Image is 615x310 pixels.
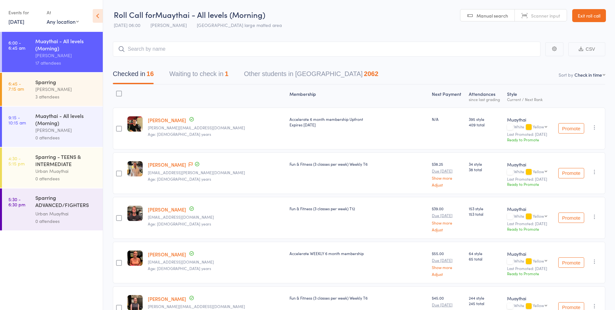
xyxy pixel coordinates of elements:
[432,169,463,173] small: Due [DATE]
[290,295,427,301] div: Fun & Fitness (3 classes per week) Weekly T6
[8,18,24,25] a: [DATE]
[432,221,463,225] a: Show more
[477,12,508,19] span: Manual search
[290,122,427,127] div: Expires [DATE]
[507,303,550,309] div: White
[127,206,143,221] img: image1712821675.png
[507,132,550,136] small: Last Promoted: [DATE]
[147,70,154,77] div: 16
[148,206,186,213] a: [PERSON_NAME]
[507,97,550,101] div: Current / Next Rank
[432,161,463,187] div: $38.25
[469,211,502,217] span: 153 total
[8,197,25,207] time: 5:30 - 6:30 pm
[148,131,211,137] span: Age: [DEMOGRAPHIC_DATA] years
[148,295,186,302] a: [PERSON_NAME]
[469,251,502,256] span: 64 style
[148,221,211,226] span: Age: [DEMOGRAPHIC_DATA] years
[148,170,284,175] small: Kaitlan.carr@hotmail.com
[155,9,265,20] span: Muaythai - All levels (Morning)
[574,71,602,78] div: Check in time
[244,67,379,84] button: Other students in [GEOGRAPHIC_DATA]2062
[469,167,502,172] span: 38 total
[533,124,544,129] div: Yellow
[290,251,427,256] div: Accelerate WEEKLY 6 month membership
[148,161,186,168] a: [PERSON_NAME]
[558,123,584,134] button: Promote
[148,260,284,264] small: jazzybhunt@aol.com
[35,37,97,52] div: Muaythai - All levels (Morning)
[114,9,155,20] span: Roll Call for
[114,22,140,28] span: [DATE] 06:00
[533,303,544,307] div: Yellow
[35,52,97,59] div: [PERSON_NAME]
[287,87,430,105] div: Membership
[364,70,379,77] div: 2062
[432,213,463,218] small: Due [DATE]
[507,169,550,175] div: White
[150,22,187,28] span: [PERSON_NAME]
[469,122,502,127] span: 409 total
[531,12,560,19] span: Scanner input
[568,42,605,56] button: CSV
[533,214,544,218] div: Yellow
[35,93,97,100] div: 3 attendees
[432,303,463,307] small: Due [DATE]
[558,168,584,178] button: Promote
[35,134,97,141] div: 0 attendees
[2,73,103,106] a: 6:45 -7:15 amSparring[PERSON_NAME]3 attendees
[469,295,502,301] span: 244 style
[507,221,550,226] small: Last Promoted: [DATE]
[559,71,573,78] label: Sort by
[35,194,97,210] div: Sparring ADVANCED/FIGHTERS (Invite only)
[432,183,463,187] a: Adjust
[35,85,97,93] div: [PERSON_NAME]
[113,67,154,84] button: Checked in16
[432,116,463,122] div: N/A
[35,126,97,134] div: [PERSON_NAME]
[504,87,552,105] div: Style
[169,67,228,84] button: Waiting to check in1
[429,87,466,105] div: Next Payment
[35,217,97,225] div: 0 attendees
[558,257,584,268] button: Promote
[432,206,463,231] div: $39.00
[507,161,550,168] div: Muaythai
[558,213,584,223] button: Promote
[533,259,544,263] div: Yellow
[469,97,502,101] div: since last grading
[290,116,427,127] div: Accelerate 6 month membership Upfront
[35,210,97,217] div: Urban Muaythai
[225,70,228,77] div: 1
[148,176,211,182] span: Age: [DEMOGRAPHIC_DATA] years
[35,175,97,182] div: 0 attendees
[432,265,463,269] a: Show more
[148,117,186,123] a: [PERSON_NAME]
[35,153,97,167] div: Sparring - TEENS & INTERMEDIATE
[469,256,502,262] span: 65 total
[148,251,186,258] a: [PERSON_NAME]
[148,265,211,271] span: Age: [DEMOGRAPHIC_DATA] years
[290,161,427,167] div: Fun & Fitness (3 classes per week) Weekly T6
[507,181,550,187] div: Ready to Promote
[432,272,463,276] a: Adjust
[507,226,550,232] div: Ready to Promote
[469,161,502,167] span: 34 style
[8,7,40,18] div: Events for
[507,124,550,130] div: White
[2,148,103,188] a: 4:30 -5:15 pmSparring - TEENS & INTERMEDIATEUrban Muaythai0 attendees
[2,107,103,147] a: 9:15 -10:15 amMuaythai - All levels (Morning)[PERSON_NAME]0 attendees
[572,9,606,22] a: Exit roll call
[148,215,284,219] small: israel.phillips98@gmail.com
[8,115,26,125] time: 9:15 - 10:15 am
[8,156,25,166] time: 4:30 - 5:15 pm
[507,251,550,257] div: Muaythai
[35,167,97,175] div: Urban Muaythai
[507,116,550,123] div: Muaythai
[507,295,550,302] div: Muaythai
[469,206,502,211] span: 153 style
[113,42,540,57] input: Search by name
[290,206,427,211] div: Fun & Fitness (3 classes per week) T12
[432,251,463,276] div: $55.00
[127,161,143,176] img: image1752042630.png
